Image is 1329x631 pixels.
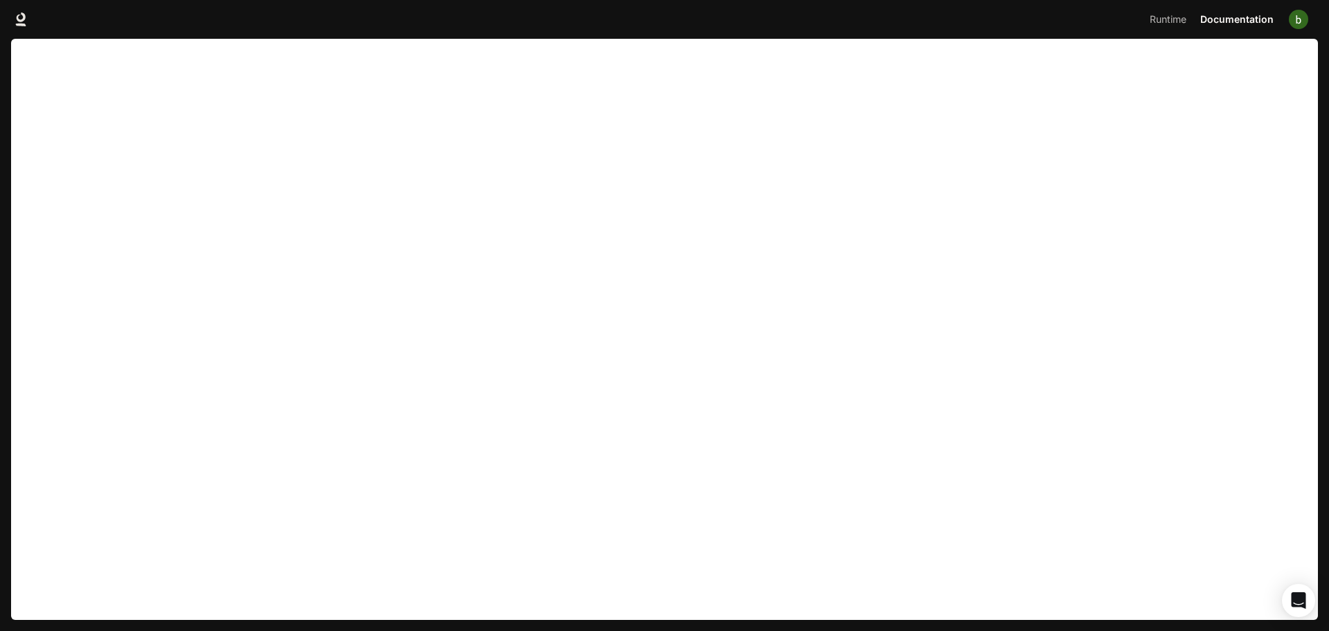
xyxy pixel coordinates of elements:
[1282,584,1315,617] div: Open Intercom Messenger
[1285,6,1312,33] button: User avatar
[1143,6,1193,33] a: Runtime
[11,39,1318,631] iframe: Documentation
[1289,10,1308,29] img: User avatar
[1200,11,1274,28] span: Documentation
[1195,6,1279,33] a: Documentation
[1150,11,1186,28] span: Runtime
